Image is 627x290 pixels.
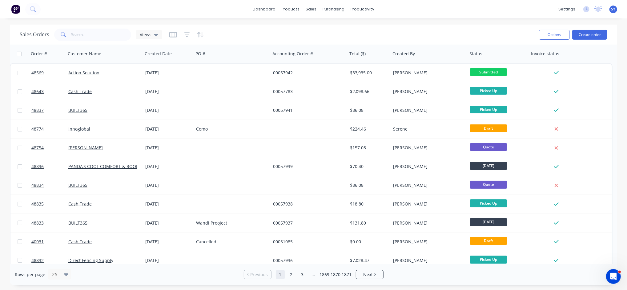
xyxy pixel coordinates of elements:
[350,182,386,188] div: $86.08
[273,239,341,245] div: 00051085
[31,145,44,151] span: 48754
[31,195,68,213] a: 48835
[11,5,20,14] img: Factory
[145,88,191,95] div: [DATE]
[68,107,87,113] a: BUILT365
[470,218,507,226] span: [DATE]
[31,257,44,264] span: 48832
[273,220,341,226] div: 00057937
[350,257,386,264] div: $7,028.47
[31,233,68,251] a: 40031
[31,51,47,57] div: Order #
[145,201,191,207] div: [DATE]
[68,51,101,57] div: Customer Name
[393,220,461,226] div: [PERSON_NAME]
[470,199,507,207] span: Picked Up
[320,5,348,14] div: purchasing
[470,68,507,76] span: Submitted
[393,163,461,170] div: [PERSON_NAME]
[31,64,68,82] a: 48569
[250,5,279,14] a: dashboard
[31,182,44,188] span: 48834
[273,70,341,76] div: 00057942
[145,257,191,264] div: [DATE]
[273,257,341,264] div: 00057936
[241,270,386,279] ul: Pagination
[145,107,191,113] div: [DATE]
[31,70,44,76] span: 48569
[31,82,68,101] a: 48643
[244,272,271,278] a: Previous page
[393,239,461,245] div: [PERSON_NAME]
[68,145,103,151] a: [PERSON_NAME]
[273,88,341,95] div: 00057783
[393,201,461,207] div: [PERSON_NAME]
[470,106,507,113] span: Picked Up
[350,70,386,76] div: $33,935.00
[145,51,172,57] div: Created Date
[606,269,621,284] iframe: Intercom live chat
[349,51,366,57] div: Total ($)
[15,272,45,278] span: Rows per page
[196,126,264,132] div: Como
[470,181,507,188] span: Quote
[68,201,92,207] a: Cash Trade
[196,220,264,226] div: Wandi Prooject
[393,107,461,113] div: [PERSON_NAME]
[572,30,607,40] button: Create order
[273,201,341,207] div: 00057938
[303,5,320,14] div: sales
[145,126,191,132] div: [DATE]
[470,162,507,170] span: [DATE]
[470,237,507,245] span: Draft
[273,163,341,170] div: 00057939
[31,176,68,194] a: 48834
[309,270,318,279] a: Jump forward
[287,270,296,279] a: Page 2
[31,251,68,270] a: 48832
[71,29,131,41] input: Search...
[68,163,176,169] a: PANDA'S COOL COMFORT & ROOF MASTERS PTY LTD
[31,120,68,138] a: 48774
[31,101,68,120] a: 48837
[68,239,92,245] a: Cash Trade
[356,272,383,278] a: Next page
[470,143,507,151] span: Quote
[31,139,68,157] a: 48754
[68,257,113,263] a: Direct Fencing Supply
[145,182,191,188] div: [DATE]
[539,30,570,40] button: Options
[145,220,191,226] div: [DATE]
[68,88,92,94] a: Cash Trade
[350,163,386,170] div: $70.40
[31,214,68,232] a: 48833
[68,70,99,76] a: Action Solution
[195,51,205,57] div: PO #
[350,220,386,226] div: $131.80
[531,51,559,57] div: Invoice status
[31,201,44,207] span: 48835
[68,126,90,132] a: Innoglobal
[350,88,386,95] div: $2,098.66
[298,270,307,279] a: Page 3
[250,272,268,278] span: Previous
[555,5,578,14] div: settings
[393,145,461,151] div: [PERSON_NAME]
[350,126,386,132] div: $224.46
[145,145,191,151] div: [DATE]
[31,239,44,245] span: 40031
[31,157,68,176] a: 48836
[393,126,461,132] div: Serene
[31,163,44,170] span: 48836
[470,256,507,263] span: Picked Up
[145,239,191,245] div: [DATE]
[363,272,373,278] span: Next
[145,70,191,76] div: [DATE]
[393,88,461,95] div: [PERSON_NAME]
[393,182,461,188] div: [PERSON_NAME]
[469,51,482,57] div: Status
[20,32,49,37] h1: Sales Orders
[350,201,386,207] div: $18.80
[348,5,377,14] div: productivity
[470,87,507,95] span: Picked Up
